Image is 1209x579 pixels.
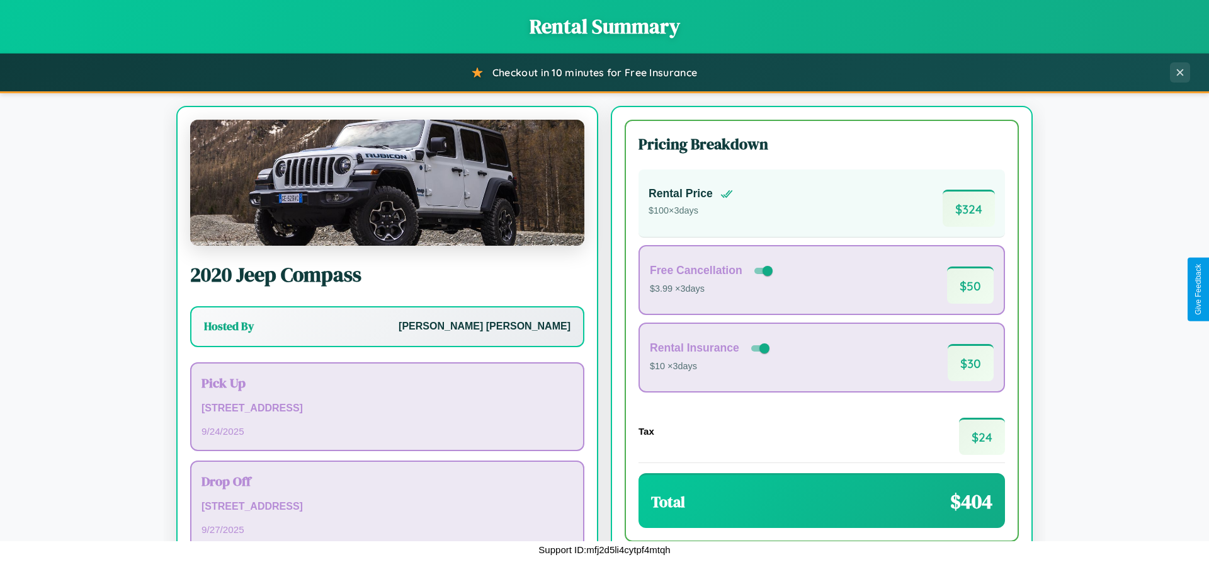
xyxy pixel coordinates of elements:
[639,426,654,437] h4: Tax
[650,264,742,277] h4: Free Cancellation
[201,423,573,440] p: 9 / 24 / 2025
[492,66,697,79] span: Checkout in 10 minutes for Free Insurance
[1194,264,1203,315] div: Give Feedback
[399,318,570,336] p: [PERSON_NAME] [PERSON_NAME]
[201,521,573,538] p: 9 / 27 / 2025
[650,281,775,297] p: $3.99 × 3 days
[538,541,670,558] p: Support ID: mfj2d5li4cytpf4mtqh
[651,491,685,512] h3: Total
[190,261,584,289] h2: 2020 Jeep Compass
[650,358,772,375] p: $10 × 3 days
[948,344,994,381] span: $ 30
[13,13,1196,40] h1: Rental Summary
[201,374,573,392] h3: Pick Up
[950,488,992,515] span: $ 404
[649,187,713,200] h4: Rental Price
[639,134,1005,154] h3: Pricing Breakdown
[959,418,1005,455] span: $ 24
[190,120,584,246] img: Jeep Compass
[947,267,994,304] span: $ 50
[649,203,733,219] p: $ 100 × 3 days
[650,341,739,355] h4: Rental Insurance
[201,399,573,418] p: [STREET_ADDRESS]
[943,190,995,227] span: $ 324
[204,319,254,334] h3: Hosted By
[201,472,573,490] h3: Drop Off
[201,498,573,516] p: [STREET_ADDRESS]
